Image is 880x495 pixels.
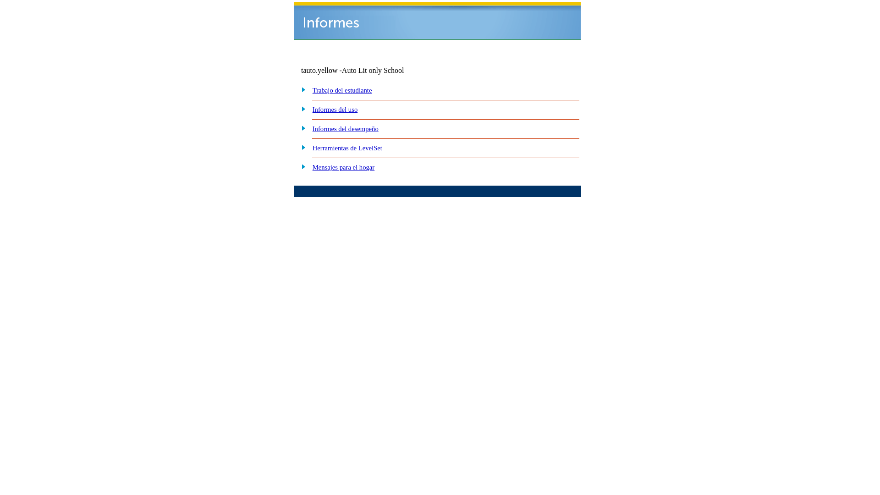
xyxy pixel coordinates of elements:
[301,66,470,75] td: tauto.yellow -
[313,144,382,152] a: Herramientas de LevelSet
[297,162,306,170] img: plus.gif
[313,87,372,94] a: Trabajo del estudiante
[297,85,306,93] img: plus.gif
[297,124,306,132] img: plus.gif
[342,66,404,74] nobr: Auto Lit only School
[313,106,358,113] a: Informes del uso
[297,104,306,113] img: plus.gif
[313,125,379,132] a: Informes del desempeño
[294,2,581,40] img: header
[297,143,306,151] img: plus.gif
[313,164,375,171] a: Mensajes para el hogar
